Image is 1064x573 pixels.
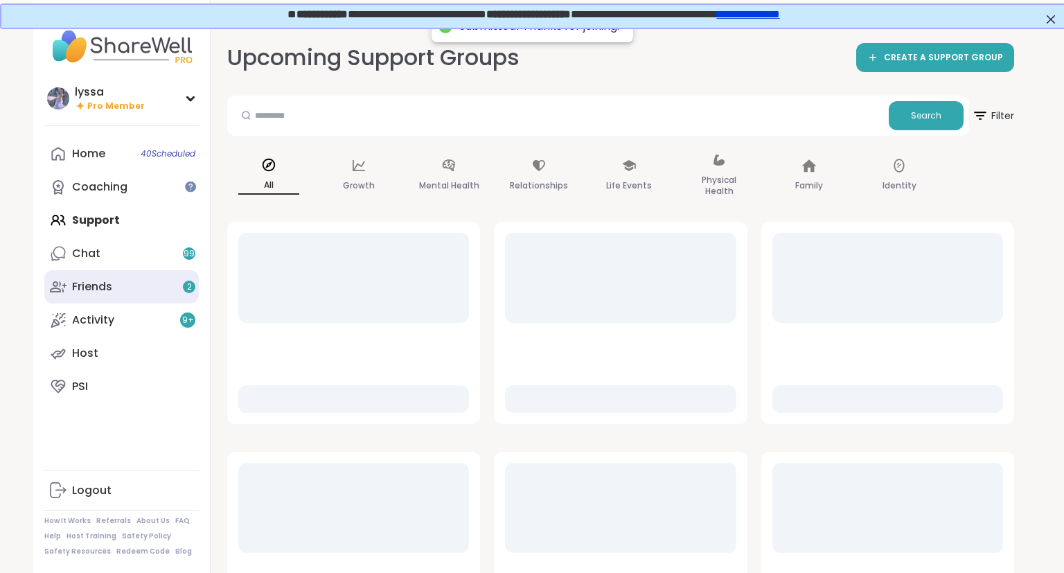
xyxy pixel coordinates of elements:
[459,19,619,34] div: Submitted! Thanks for joining.
[44,270,199,303] a: Friends2
[44,337,199,370] a: Host
[175,516,190,526] a: FAQ
[44,237,199,270] a: Chat99
[44,547,111,556] a: Safety Resources
[122,531,171,541] a: Safety Policy
[187,281,192,293] span: 2
[44,170,199,204] a: Coaching
[87,100,145,112] span: Pro Member
[884,52,1003,64] span: CREATE A SUPPORT GROUP
[44,22,199,71] img: ShareWell Nav Logo
[136,516,170,526] a: About Us
[185,181,196,192] iframe: Spotlight
[606,177,652,194] p: Life Events
[44,303,199,337] a: Activity9+
[66,531,116,541] a: Host Training
[72,483,112,498] div: Logout
[72,146,105,161] div: Home
[795,177,823,194] p: Family
[116,547,170,556] a: Redeem Code
[72,279,112,294] div: Friends
[44,516,91,526] a: How It Works
[510,177,568,194] p: Relationships
[889,101,964,130] button: Search
[72,246,100,261] div: Chat
[44,531,61,541] a: Help
[141,148,195,159] span: 40 Scheduled
[689,172,750,200] p: Physical Health
[72,379,88,394] div: PSI
[227,42,520,73] h2: Upcoming Support Groups
[911,109,941,122] span: Search
[182,315,194,326] span: 9 +
[343,177,375,194] p: Growth
[419,177,479,194] p: Mental Health
[96,516,131,526] a: Referrals
[883,177,916,194] p: Identity
[972,99,1014,132] span: Filter
[72,179,127,195] div: Coaching
[856,43,1014,72] a: CREATE A SUPPORT GROUP
[72,346,98,361] div: Host
[44,474,199,507] a: Logout
[72,312,114,328] div: Activity
[75,85,145,100] div: lyssa
[184,248,195,260] span: 99
[175,547,192,556] a: Blog
[238,177,299,195] p: All
[44,137,199,170] a: Home40Scheduled
[972,96,1014,136] button: Filter
[47,87,69,109] img: lyssa
[44,370,199,403] a: PSI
